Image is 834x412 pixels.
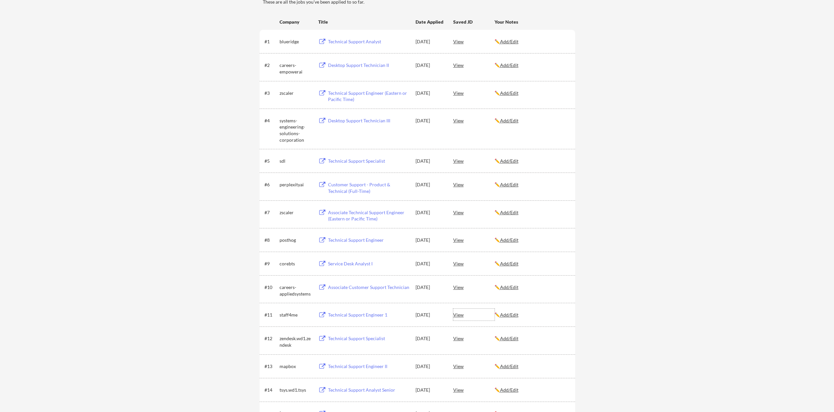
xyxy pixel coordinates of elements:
div: View [453,360,495,372]
div: mapbox [280,363,312,370]
div: Saved JD [453,16,495,28]
div: ✏️ [495,335,569,342]
div: zendesk.wd1.zendesk [280,335,312,348]
div: [DATE] [416,284,444,291]
u: Add/Edit [500,118,518,123]
u: Add/Edit [500,158,518,164]
div: ✏️ [495,181,569,188]
div: ✏️ [495,237,569,243]
div: Technical Support Analyst [328,38,409,45]
div: careers-appliedsystems [280,284,312,297]
div: careers-empowerai [280,62,312,75]
div: [DATE] [416,237,444,243]
div: posthog [280,237,312,243]
div: systems-engineering-solutions-corporation [280,117,312,143]
div: #4 [264,117,277,124]
div: ✏️ [495,260,569,267]
div: [DATE] [416,260,444,267]
div: #11 [264,312,277,318]
div: [DATE] [416,117,444,124]
div: corebts [280,260,312,267]
div: Title [318,19,409,25]
div: View [453,206,495,218]
u: Add/Edit [500,336,518,341]
div: ✏️ [495,90,569,96]
div: Technical Support Engineer [328,237,409,243]
u: Add/Edit [500,62,518,68]
div: #8 [264,237,277,243]
div: #1 [264,38,277,45]
div: #9 [264,260,277,267]
div: #12 [264,335,277,342]
div: blueridge [280,38,312,45]
div: Technical Support Analyst Senior [328,387,409,393]
u: Add/Edit [500,312,518,318]
div: ✏️ [495,363,569,370]
div: staff4me [280,312,312,318]
div: View [453,309,495,320]
div: ✏️ [495,387,569,393]
div: ✏️ [495,62,569,69]
div: View [453,332,495,344]
div: #3 [264,90,277,96]
div: View [453,59,495,71]
div: View [453,87,495,99]
div: Desktop Support Technician II [328,62,409,69]
div: Customer Support - Product & Technical (Full-Time) [328,181,409,194]
u: Add/Edit [500,237,518,243]
div: View [453,35,495,47]
div: [DATE] [416,38,444,45]
div: [DATE] [416,312,444,318]
div: [DATE] [416,363,444,370]
u: Add/Edit [500,210,518,215]
div: #5 [264,158,277,164]
div: #7 [264,209,277,216]
div: View [453,384,495,396]
div: View [453,257,495,269]
u: Add/Edit [500,182,518,187]
div: #13 [264,363,277,370]
div: #2 [264,62,277,69]
div: Service Desk Analyst I [328,260,409,267]
div: [DATE] [416,158,444,164]
u: Add/Edit [500,261,518,266]
div: sdl [280,158,312,164]
div: ✏️ [495,117,569,124]
div: View [453,178,495,190]
div: View [453,114,495,126]
div: [DATE] [416,62,444,69]
div: [DATE] [416,335,444,342]
div: Date Applied [416,19,444,25]
div: [DATE] [416,181,444,188]
div: ✏️ [495,284,569,291]
div: [DATE] [416,90,444,96]
div: [DATE] [416,209,444,216]
div: zscaler [280,90,312,96]
div: zscaler [280,209,312,216]
div: View [453,234,495,246]
div: ✏️ [495,312,569,318]
div: ✏️ [495,158,569,164]
u: Add/Edit [500,39,518,44]
u: Add/Edit [500,284,518,290]
div: Associate Customer Support Technician [328,284,409,291]
u: Add/Edit [500,90,518,96]
div: Technical Support Specialist [328,335,409,342]
div: Technical Support Specialist [328,158,409,164]
div: #14 [264,387,277,393]
u: Add/Edit [500,387,518,393]
u: Add/Edit [500,363,518,369]
div: perplexityai [280,181,312,188]
div: [DATE] [416,387,444,393]
div: Company [280,19,312,25]
div: #6 [264,181,277,188]
div: Technical Support Engineer 1 [328,312,409,318]
div: Technical Support Engineer II [328,363,409,370]
div: ✏️ [495,209,569,216]
div: View [453,281,495,293]
div: View [453,155,495,167]
div: Your Notes [495,19,569,25]
div: Technical Support Engineer (Eastern or Pacific Time) [328,90,409,103]
div: Desktop Support Technician III [328,117,409,124]
div: tsys.wd1.tsys [280,387,312,393]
